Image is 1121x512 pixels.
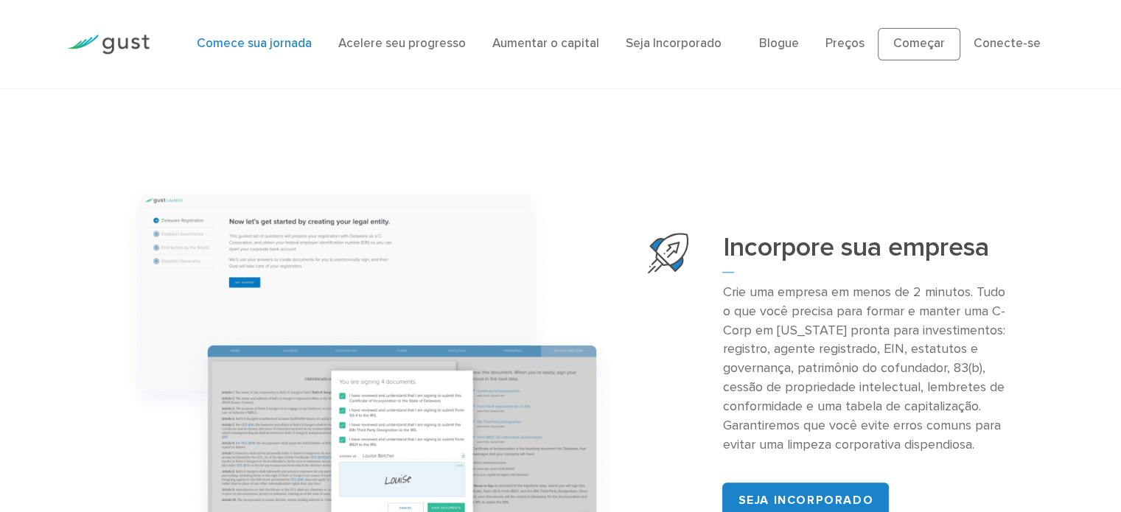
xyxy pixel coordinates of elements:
a: Acelere seu progresso [338,36,466,51]
a: Blogue [759,36,799,51]
a: Conecte-se [974,36,1041,51]
a: Aumentar o capital [492,36,599,51]
a: Comece sua jornada [197,36,312,51]
a: Começar [878,28,960,60]
a: Seja Incorporado [626,36,722,51]
img: Logotipo da Gust [67,35,150,55]
font: Começar [893,36,945,51]
font: Incorpore sua empresa [722,231,988,263]
img: Comece sua empresa [648,233,688,273]
font: Seja incorporado [738,493,873,508]
a: Preços [825,36,865,51]
font: Crie uma empresa em menos de 2 minutos. Tudo o que você precisa para formar e manter uma C-Corp e... [722,284,1005,452]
